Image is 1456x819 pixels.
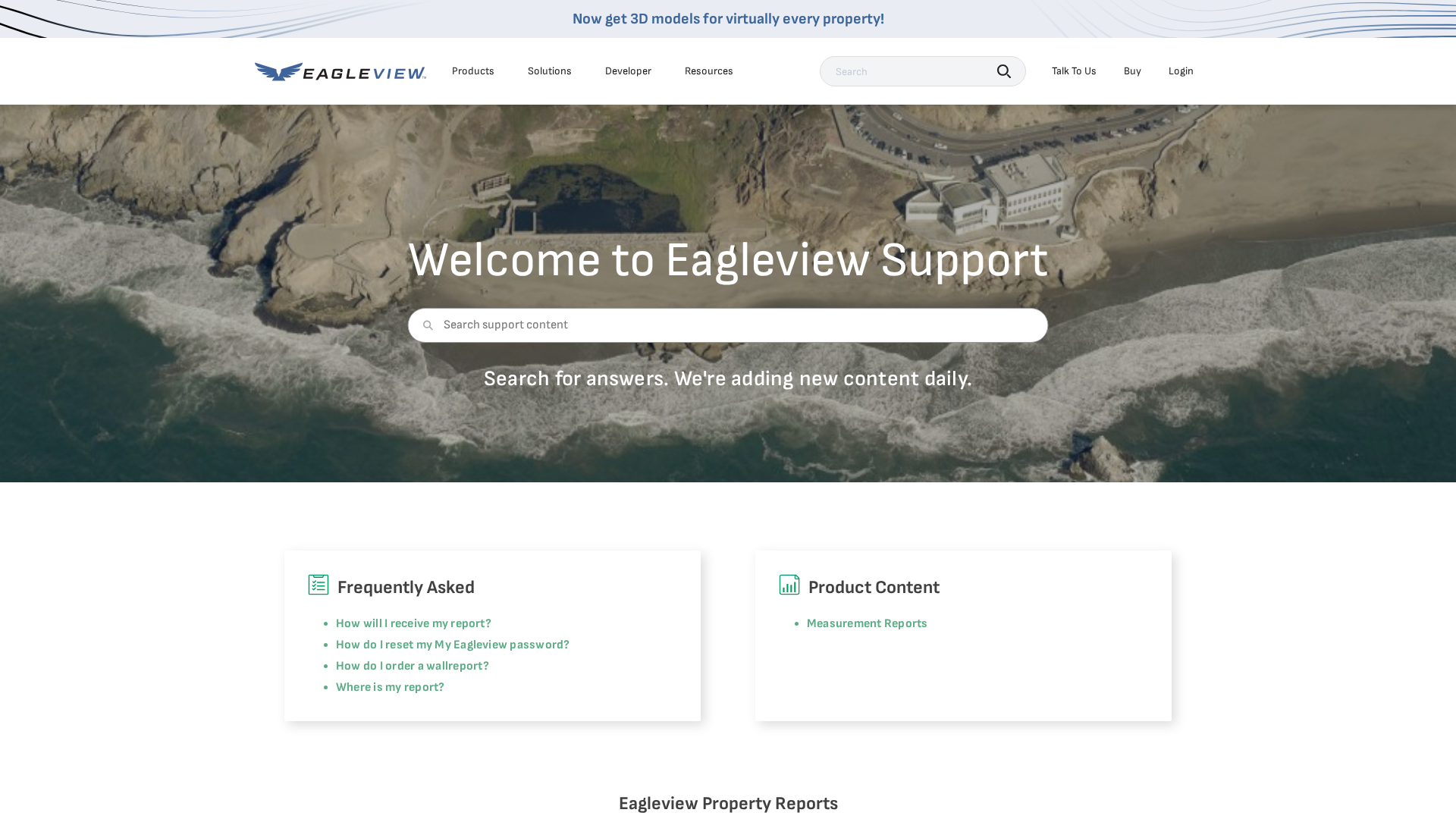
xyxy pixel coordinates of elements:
div: Talk To Us [1052,64,1097,78]
div: Login [1169,64,1194,78]
a: How do I order a wall [336,659,448,673]
h2: Welcome to Eagleview Support [408,237,1049,285]
a: How will I receive my report? [336,617,491,631]
a: Now get 3D models for virtually every property! [573,10,884,28]
input: Search support content [408,308,1049,343]
h6: Eagleview Property Reports [284,789,1172,818]
a: ? [483,659,489,673]
a: Developer [605,64,651,78]
a: Measurement Reports [807,617,928,631]
a: Where is my report? [336,680,445,695]
div: Products [452,64,494,78]
h6: Frequently Asked [307,573,678,602]
a: How do I reset my My Eagleview password? [336,638,570,652]
a: report [448,659,482,673]
div: Solutions [528,64,572,78]
p: Search for answers. We're adding new content daily. [408,366,1049,392]
a: Buy [1124,64,1141,78]
input: Search [820,56,1026,86]
h6: Product Content [778,573,1149,602]
div: Resources [685,64,733,78]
